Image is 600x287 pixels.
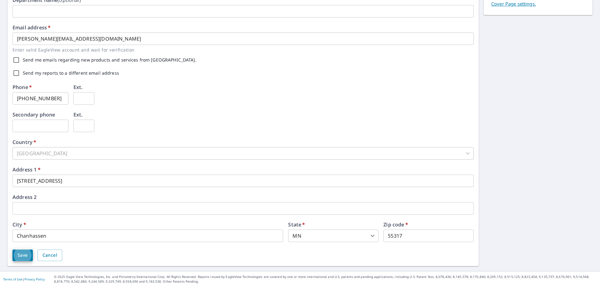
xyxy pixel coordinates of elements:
div: [GEOGRAPHIC_DATA] [12,147,474,160]
label: Send me emails regarding new products and services from [GEOGRAPHIC_DATA]. [23,58,197,62]
a: Terms of Use [3,277,22,281]
button: Cancel [37,250,62,261]
p: Enter valid EagleView account and wait for verification [12,46,469,53]
label: Address 2 [12,195,37,200]
label: Address 1 [12,167,41,172]
label: Zip code [383,222,408,227]
p: © 2025 Eagle View Technologies, Inc. and Pictometry International Corp. All Rights Reserved. Repo... [54,275,597,284]
label: Ext. [73,85,83,90]
a: Privacy Policy [24,277,45,281]
label: Secondary phone [12,112,55,117]
label: Ext. [73,112,83,117]
label: City [12,222,26,227]
label: State [288,222,305,227]
span: Cancel [42,251,57,259]
label: Email address [12,25,51,30]
label: Country [12,140,36,145]
label: Phone [12,85,32,90]
p: | [3,277,45,281]
label: Send my reports to a different email address [23,71,119,75]
button: Save [12,250,33,261]
span: Save [17,251,28,259]
div: MN [288,230,378,242]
